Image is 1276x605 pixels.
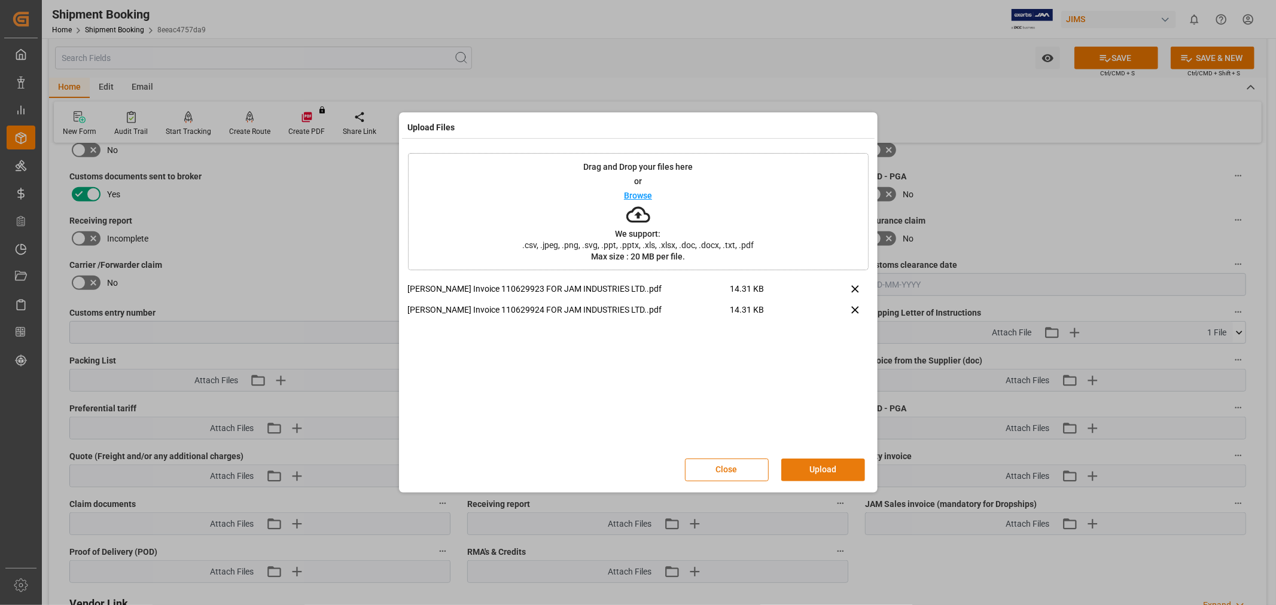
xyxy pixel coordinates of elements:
[408,153,869,270] div: Drag and Drop your files hereorBrowseWe support:.csv, .jpeg, .png, .svg, .ppt, .pptx, .xls, .xlsx...
[408,304,730,316] p: [PERSON_NAME] Invoice 110629924 FOR JAM INDUSTRIES LTD..pdf
[685,459,769,481] button: Close
[730,304,812,325] span: 14.31 KB
[781,459,865,481] button: Upload
[634,177,642,185] p: or
[591,252,685,261] p: Max size : 20 MB per file.
[616,230,661,238] p: We support:
[514,241,762,249] span: .csv, .jpeg, .png, .svg, .ppt, .pptx, .xls, .xlsx, .doc, .docx, .txt, .pdf
[583,163,693,171] p: Drag and Drop your files here
[408,121,455,134] h4: Upload Files
[624,191,652,200] p: Browse
[730,283,812,304] span: 14.31 KB
[408,283,730,295] p: [PERSON_NAME] Invoice 110629923 FOR JAM INDUSTRIES LTD..pdf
